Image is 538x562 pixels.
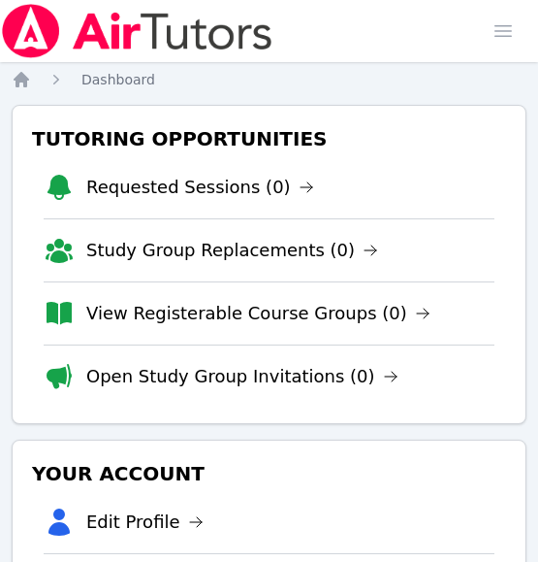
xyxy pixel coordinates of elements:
[86,237,378,264] a: Study Group Replacements (0)
[28,121,510,156] h3: Tutoring Opportunities
[86,174,314,201] a: Requested Sessions (0)
[81,72,155,87] span: Dashboard
[81,70,155,89] a: Dashboard
[86,300,430,327] a: View Registerable Course Groups (0)
[86,363,398,390] a: Open Study Group Invitations (0)
[86,509,204,536] a: Edit Profile
[12,70,526,89] nav: Breadcrumb
[28,456,510,491] h3: Your Account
